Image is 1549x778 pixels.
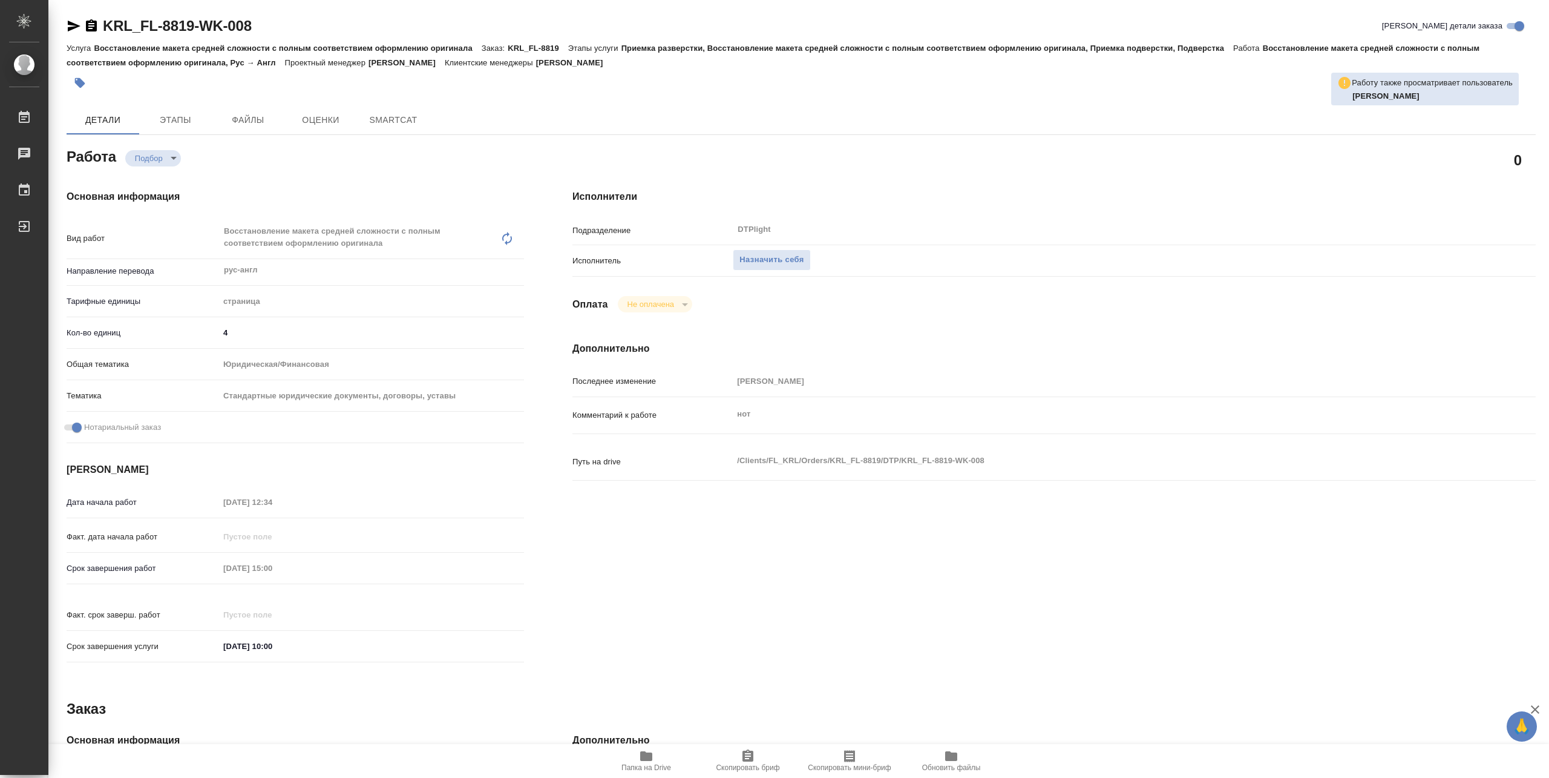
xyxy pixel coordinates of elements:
[67,496,219,509] p: Дата начала работ
[799,744,900,778] button: Скопировать мини-бриф
[739,253,804,267] span: Назначить себя
[697,744,799,778] button: Скопировать бриф
[219,528,325,546] input: Пустое поле
[285,58,368,67] p: Проектный менеджер
[900,744,1002,778] button: Обновить файлы
[67,19,81,33] button: Скопировать ссылку для ЯМессенджера
[219,386,524,406] div: Стандартные юридические документы, договоры, уставы
[84,19,99,33] button: Скопировать ссылку
[572,255,733,267] p: Исполнитель
[572,733,1536,748] h4: Дополнительно
[482,44,508,53] p: Заказ:
[536,58,612,67] p: [PERSON_NAME]
[368,58,445,67] p: [PERSON_NAME]
[219,324,524,341] input: ✎ Введи что-нибудь
[364,113,422,128] span: SmartCat
[621,44,1233,53] p: Приемка разверстки, Восстановление макета средней сложности с полным соответствием оформлению ори...
[219,493,325,511] input: Пустое поле
[84,421,161,434] span: Нотариальный заказ
[67,562,219,575] p: Срок завершения работ
[67,531,219,543] p: Факт. дата начала работ
[67,295,219,308] p: Тарифные единицы
[67,232,219,245] p: Вид работ
[67,699,106,719] h2: Заказ
[922,763,981,772] span: Обновить файлы
[219,354,524,375] div: Юридическая/Финансовая
[67,145,116,166] h2: Работа
[219,638,325,655] input: ✎ Введи что-нибудь
[67,44,94,53] p: Услуга
[572,409,733,421] p: Комментарий к работе
[568,44,621,53] p: Этапы услуги
[219,606,325,624] input: Пустое поле
[292,113,350,128] span: Оценки
[733,450,1455,471] textarea: /Clients/FL_KRL/Orders/KRL_FL-8819/DTP/KRL_FL-8819-WK-008
[733,404,1455,424] textarea: нот
[508,44,568,53] p: KRL_FL-8819
[125,150,181,166] div: Подбор
[572,297,608,312] h4: Оплата
[572,375,733,387] p: Последнее изменение
[572,456,733,468] p: Путь на drive
[1507,711,1537,742] button: 🙏
[94,44,481,53] p: Восстановление макета средней сложности с полным соответствием оформлению оригинала
[624,299,678,309] button: Не оплачена
[67,265,219,277] p: Направление перевода
[103,18,252,34] a: KRL_FL-8819-WK-008
[621,763,671,772] span: Папка на Drive
[595,744,697,778] button: Папка на Drive
[74,113,132,128] span: Детали
[1352,90,1513,102] p: Носкова Анна
[716,763,779,772] span: Скопировать бриф
[67,463,524,477] h4: [PERSON_NAME]
[67,358,219,371] p: Общая тематика
[572,341,1536,356] h4: Дополнительно
[219,559,325,577] input: Пустое поле
[733,372,1455,390] input: Пустое поле
[67,190,524,204] h4: Основная информация
[1514,150,1522,170] h2: 0
[572,190,1536,204] h4: Исполнители
[131,153,166,163] button: Подбор
[67,641,219,653] p: Срок завершения услуги
[572,225,733,237] p: Подразделение
[733,249,810,271] button: Назначить себя
[67,733,524,748] h4: Основная информация
[1352,77,1513,89] p: Работу также просматривает пользователь
[219,113,277,128] span: Файлы
[1511,714,1532,739] span: 🙏
[1352,91,1420,101] b: [PERSON_NAME]
[219,291,524,312] div: страница
[146,113,205,128] span: Этапы
[445,58,536,67] p: Клиентские менеджеры
[1233,44,1263,53] p: Работа
[808,763,891,772] span: Скопировать мини-бриф
[67,609,219,621] p: Факт. срок заверш. работ
[618,296,692,312] div: Подбор
[1382,20,1502,32] span: [PERSON_NAME] детали заказа
[67,327,219,339] p: Кол-во единиц
[67,70,93,96] button: Добавить тэг
[67,390,219,402] p: Тематика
